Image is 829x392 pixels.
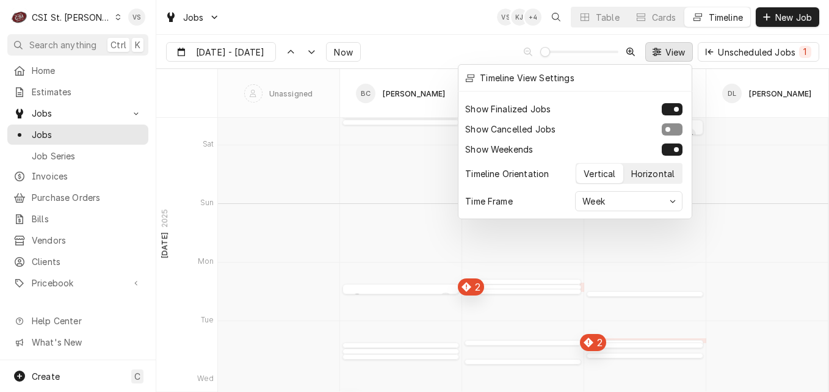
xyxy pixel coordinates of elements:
[465,195,513,208] label: Time Frame
[465,167,549,180] label: Timeline Orientation
[580,195,607,208] div: Week
[465,103,551,115] label: Show Finalized Jobs
[465,143,533,156] label: Show Weekends
[479,71,574,84] div: Timeline View Settings
[575,191,682,211] button: Week
[631,167,675,180] div: Horizontal
[465,123,556,136] label: Show Cancelled Jobs
[584,167,615,180] div: Vertical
